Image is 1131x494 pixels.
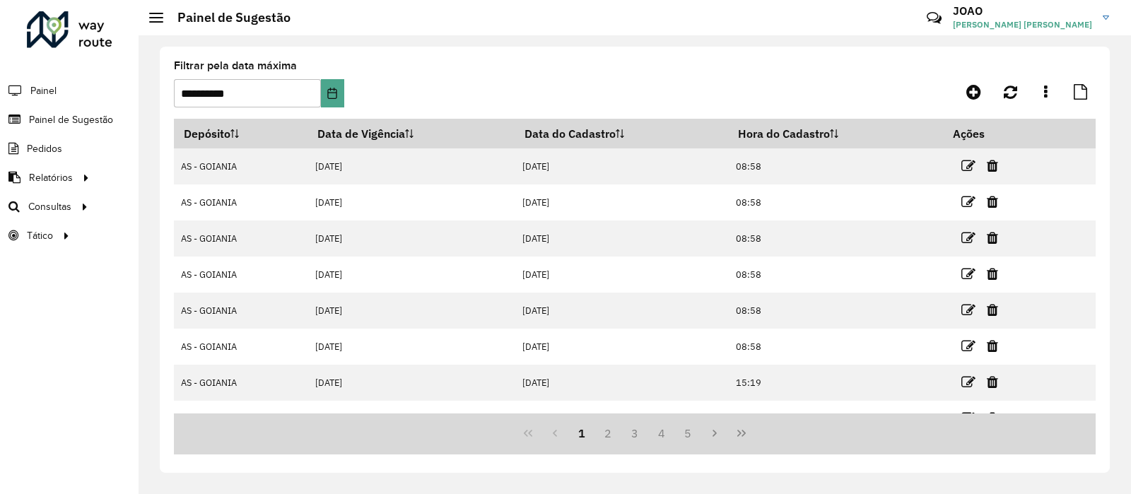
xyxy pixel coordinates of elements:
[174,401,307,437] td: AS - GOIANIA
[515,329,728,365] td: [DATE]
[174,220,307,257] td: AS - GOIANIA
[515,401,728,437] td: [DATE]
[321,79,344,107] button: Choose Date
[987,372,998,392] a: Excluir
[163,10,291,25] h2: Painel de Sugestão
[961,192,975,211] a: Editar
[174,148,307,184] td: AS - GOIANIA
[307,184,515,220] td: [DATE]
[29,170,73,185] span: Relatórios
[30,83,57,98] span: Painel
[515,119,728,148] th: Data do Cadastro
[307,365,515,401] td: [DATE]
[27,141,62,156] span: Pedidos
[728,257,943,293] td: 08:58
[515,365,728,401] td: [DATE]
[961,372,975,392] a: Editar
[728,420,755,447] button: Last Page
[728,119,943,148] th: Hora do Cadastro
[28,199,71,214] span: Consultas
[307,257,515,293] td: [DATE]
[987,300,998,319] a: Excluir
[307,220,515,257] td: [DATE]
[728,148,943,184] td: 08:58
[961,156,975,175] a: Editar
[961,228,975,247] a: Editar
[307,119,515,148] th: Data de Vigência
[174,365,307,401] td: AS - GOIANIA
[728,365,943,401] td: 15:19
[648,420,675,447] button: 4
[987,264,998,283] a: Excluir
[987,408,998,428] a: Excluir
[174,57,297,74] label: Filtrar pela data máxima
[174,257,307,293] td: AS - GOIANIA
[728,329,943,365] td: 08:58
[728,293,943,329] td: 08:58
[594,420,621,447] button: 2
[728,220,943,257] td: 08:58
[621,420,648,447] button: 3
[987,228,998,247] a: Excluir
[919,3,949,33] a: Contato Rápido
[174,119,307,148] th: Depósito
[987,336,998,355] a: Excluir
[515,148,728,184] td: [DATE]
[307,148,515,184] td: [DATE]
[943,119,1028,148] th: Ações
[987,192,998,211] a: Excluir
[27,228,53,243] span: Tático
[174,329,307,365] td: AS - GOIANIA
[701,420,728,447] button: Next Page
[174,184,307,220] td: AS - GOIANIA
[961,264,975,283] a: Editar
[515,184,728,220] td: [DATE]
[728,184,943,220] td: 08:58
[515,257,728,293] td: [DATE]
[961,300,975,319] a: Editar
[307,329,515,365] td: [DATE]
[515,220,728,257] td: [DATE]
[29,112,113,127] span: Painel de Sugestão
[961,336,975,355] a: Editar
[515,293,728,329] td: [DATE]
[961,408,975,428] a: Editar
[174,293,307,329] td: AS - GOIANIA
[987,156,998,175] a: Excluir
[568,420,595,447] button: 1
[728,401,943,437] td: 20:29
[307,401,515,437] td: [DATE]
[953,4,1092,18] h3: JOAO
[307,293,515,329] td: [DATE]
[675,420,702,447] button: 5
[953,18,1092,31] span: [PERSON_NAME] [PERSON_NAME]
